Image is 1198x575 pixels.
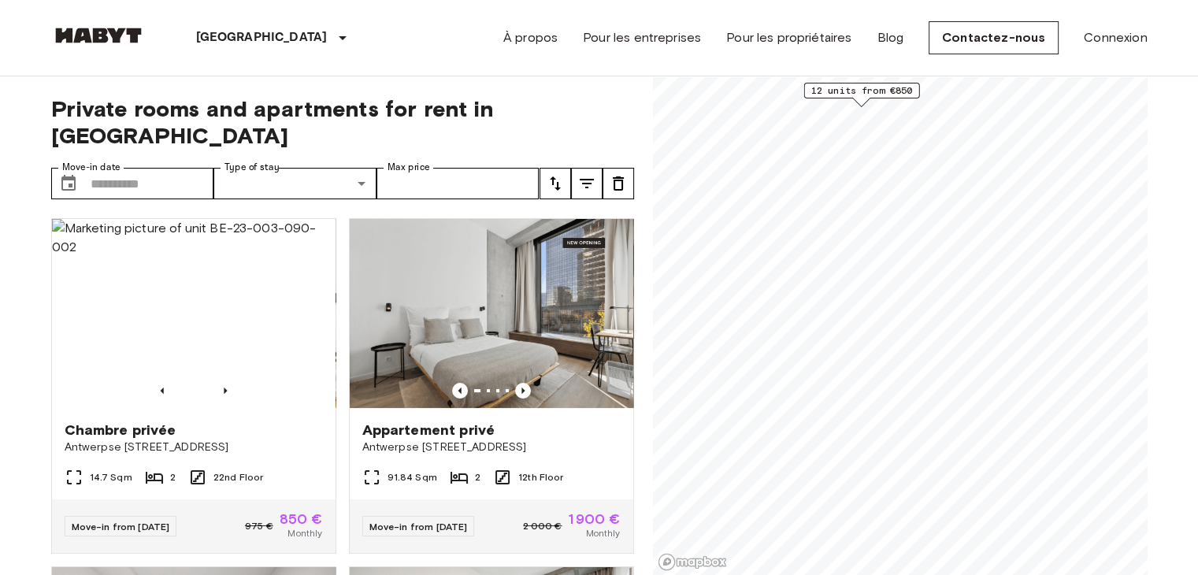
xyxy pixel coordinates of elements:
[287,526,322,540] span: Monthly
[515,383,531,399] button: Previous image
[62,161,121,174] label: Move-in date
[1084,28,1147,47] a: Connexion
[658,553,727,571] a: Mapbox logo
[196,28,328,47] p: [GEOGRAPHIC_DATA]
[929,21,1059,54] a: Contactez-nous
[585,526,620,540] span: Monthly
[349,218,634,554] a: Marketing picture of unit BE-23-003-045-001Previous imagePrevious imageAppartement privéAntwerpse...
[245,519,273,533] span: 975 €
[583,28,701,47] a: Pour les entreprises
[217,383,233,399] button: Previous image
[51,218,336,554] a: Marketing picture of unit BE-23-003-090-002Previous imagePrevious imageChambre privéeAntwerpse [S...
[540,168,571,199] button: tune
[362,440,621,455] span: Antwerpse [STREET_ADDRESS]
[280,512,323,526] span: 850 €
[523,519,562,533] span: 2 000 €
[170,470,176,484] span: 2
[388,470,437,484] span: 91.84 Sqm
[568,512,620,526] span: 1 900 €
[51,95,634,149] span: Private rooms and apartments for rent in [GEOGRAPHIC_DATA]
[52,219,336,408] img: Marketing picture of unit BE-23-003-090-002
[877,28,903,47] a: Blog
[475,470,480,484] span: 2
[65,440,323,455] span: Antwerpse [STREET_ADDRESS]
[810,83,912,98] span: 12 units from €850
[51,28,146,43] img: Habyt
[571,168,603,199] button: tune
[362,421,495,440] span: Appartement privé
[803,83,919,107] div: Map marker
[224,161,280,174] label: Type of stay
[369,521,468,532] span: Move-in from [DATE]
[503,28,558,47] a: À propos
[65,421,176,440] span: Chambre privée
[603,168,634,199] button: tune
[350,219,633,408] img: Marketing picture of unit BE-23-003-045-001
[518,470,564,484] span: 12th Floor
[213,470,264,484] span: 22nd Floor
[388,161,430,174] label: Max price
[72,521,170,532] span: Move-in from [DATE]
[154,383,170,399] button: Previous image
[726,28,851,47] a: Pour les propriétaires
[90,470,132,484] span: 14.7 Sqm
[452,383,468,399] button: Previous image
[53,168,84,199] button: Choose date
